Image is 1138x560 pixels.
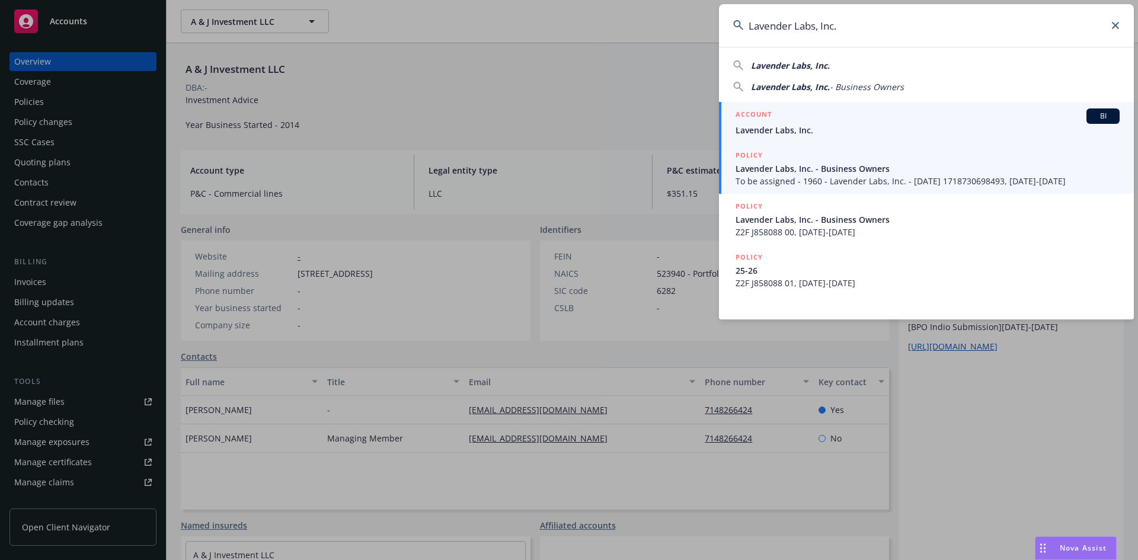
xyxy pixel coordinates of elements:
[736,264,1120,277] span: 25-26
[1091,111,1115,121] span: BI
[736,226,1120,238] span: Z2F J858088 00, [DATE]-[DATE]
[719,245,1134,296] a: POLICY25-26Z2F J858088 01, [DATE]-[DATE]
[719,4,1134,47] input: Search...
[736,149,763,161] h5: POLICY
[1035,537,1050,559] div: Drag to move
[1035,536,1117,560] button: Nova Assist
[719,143,1134,194] a: POLICYLavender Labs, Inc. - Business OwnersTo be assigned - 1960 - Lavender Labs, Inc. - [DATE] 1...
[736,200,763,212] h5: POLICY
[1060,543,1107,553] span: Nova Assist
[736,277,1120,289] span: Z2F J858088 01, [DATE]-[DATE]
[830,81,904,92] span: - Business Owners
[736,175,1120,187] span: To be assigned - 1960 - Lavender Labs, Inc. - [DATE] 1718730698493, [DATE]-[DATE]
[736,124,1120,136] span: Lavender Labs, Inc.
[719,194,1134,245] a: POLICYLavender Labs, Inc. - Business OwnersZ2F J858088 00, [DATE]-[DATE]
[736,213,1120,226] span: Lavender Labs, Inc. - Business Owners
[751,81,830,92] span: Lavender Labs, Inc.
[736,251,763,263] h5: POLICY
[751,60,830,71] span: Lavender Labs, Inc.
[719,102,1134,143] a: ACCOUNTBILavender Labs, Inc.
[736,162,1120,175] span: Lavender Labs, Inc. - Business Owners
[736,108,772,123] h5: ACCOUNT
